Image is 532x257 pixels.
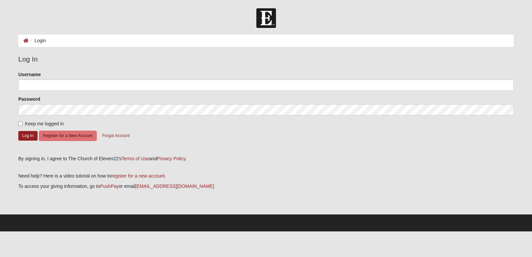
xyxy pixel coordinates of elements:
a: Terms of Use [122,156,149,161]
a: register for a new account [111,173,165,179]
img: Church of Eleven22 Logo [256,8,276,28]
span: Keep me logged in [25,121,64,126]
label: Password [18,96,40,102]
div: By signing in, I agree to The Church of Eleven22's and . [18,155,514,162]
button: Log In [18,131,38,141]
a: PushPay [100,184,119,189]
a: [EMAIL_ADDRESS][DOMAIN_NAME] [135,184,214,189]
li: Login [29,37,46,44]
button: Register for a New Account [39,131,97,141]
a: Privacy Policy [157,156,185,161]
p: Need help? Here is a video tutorial on how to . [18,173,514,180]
legend: Log In [18,54,514,64]
button: Forgot Account [98,131,134,141]
p: To access your giving information, go to or email [18,183,514,190]
input: Keep me logged in [18,122,23,126]
label: Username [18,71,41,78]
